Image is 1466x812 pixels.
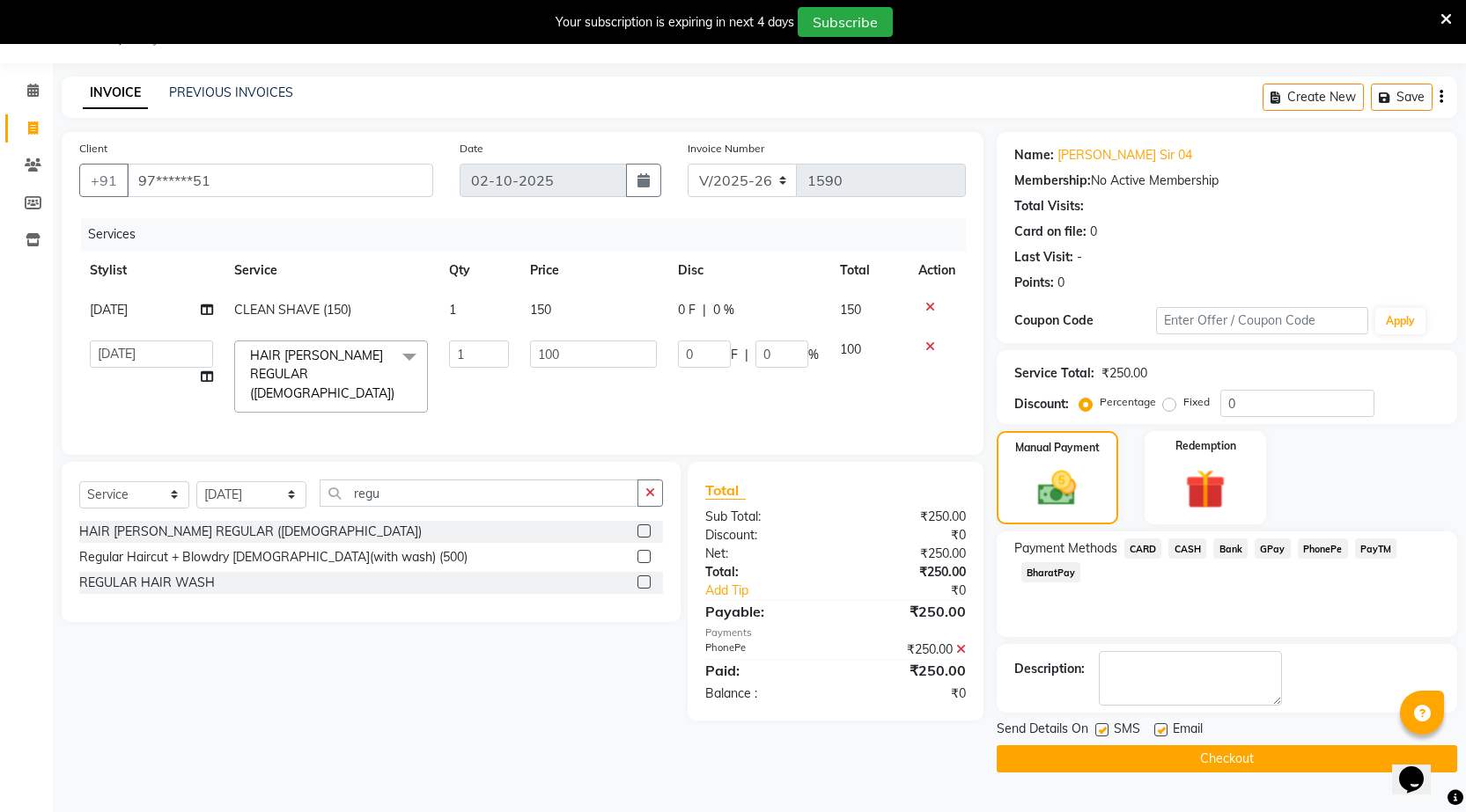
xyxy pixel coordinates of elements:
div: ₹250.00 [836,660,979,681]
span: 0 F [678,301,696,319]
div: 0 [1090,223,1097,241]
div: Membership: [1014,172,1091,190]
span: Bank [1213,538,1248,559]
button: Checkout [997,745,1457,772]
label: Date [460,141,483,157]
div: Name: [1014,146,1054,165]
a: INVOICE [83,77,148,109]
div: REGULAR HAIR WASH [79,574,215,592]
span: BharatPay [1021,562,1081,582]
button: +91 [79,164,129,197]
div: ₹0 [836,684,979,703]
div: Discount: [1014,395,1069,413]
th: Total [829,251,908,290]
div: Card on file: [1014,223,1087,241]
span: Total [705,481,746,500]
span: 150 [530,302,551,318]
div: Discount: [692,526,836,545]
label: Fixed [1183,394,1210,410]
button: Subscribe [798,7,893,37]
div: Net: [692,545,836,563]
div: ₹250.00 [836,640,979,659]
div: Regular Haircut + Blowdry [DEMOGRAPHIC_DATA](with wash) (500) [79,548,468,567]
th: Qty [438,251,519,290]
button: Save [1371,84,1433,111]
div: Services [81,218,979,251]
div: ₹250.00 [836,508,979,526]
label: Redemption [1175,438,1236,454]
span: CASH [1168,538,1206,559]
span: 150 [840,302,861,318]
th: Price [519,251,668,290]
button: Create New [1263,84,1364,111]
th: Action [908,251,966,290]
div: ₹250.00 [1101,364,1147,383]
span: PayTM [1355,538,1397,559]
div: HAIR [PERSON_NAME] REGULAR ([DEMOGRAPHIC_DATA]) [79,523,422,541]
div: Points: [1014,274,1054,292]
span: CARD [1124,538,1162,559]
div: Total: [692,563,836,582]
div: ₹250.00 [836,563,979,582]
div: Description: [1014,660,1085,678]
th: Disc [667,251,829,290]
div: Last Visit: [1014,248,1073,267]
img: _cash.svg [1026,466,1088,510]
div: Total Visits: [1014,197,1084,216]
div: Service Total: [1014,364,1094,383]
div: No Active Membership [1014,172,1440,190]
span: [DATE] [90,302,128,318]
span: CLEAN SHAVE (150) [234,302,351,318]
input: Enter Offer / Coupon Code [1156,307,1369,334]
span: 1 [449,302,456,318]
div: Your subscription is expiring in next 4 days [556,13,794,32]
label: Percentage [1100,394,1156,410]
span: | [703,301,706,319]
span: Send Details On [997,720,1088,742]
div: Sub Total: [692,508,836,526]
span: Payment Methods [1014,539,1117,558]
span: | [745,346,748,364]
div: Balance : [692,684,836,703]
div: Payable: [692,601,836,622]
label: Manual Payment [1015,440,1100,456]
label: Invoice Number [688,141,764,157]
div: ₹250.00 [836,545,979,563]
label: Client [79,141,107,157]
a: PREVIOUS INVOICES [169,84,293,100]
a: x [394,385,402,401]
div: ₹0 [859,582,979,600]
a: [PERSON_NAME] Sir 04 [1057,146,1192,165]
div: ₹250.00 [836,601,979,622]
span: % [808,346,819,364]
span: 100 [840,341,861,357]
input: Search by Name/Mobile/Email/Code [127,164,433,197]
span: F [731,346,738,364]
div: - [1077,248,1082,267]
a: Add Tip [692,582,859,600]
div: 0 [1057,274,1065,292]
span: SMS [1114,720,1140,742]
div: Payments [705,625,966,640]
span: Email [1173,720,1203,742]
span: PhonePe [1298,538,1348,559]
button: Apply [1375,308,1425,334]
div: Paid: [692,660,836,681]
div: ₹0 [836,526,979,545]
th: Stylist [79,251,224,290]
span: 0 % [713,301,734,319]
div: Coupon Code [1014,311,1156,330]
span: HAIR [PERSON_NAME] REGULAR ([DEMOGRAPHIC_DATA]) [250,347,394,401]
th: Service [224,251,438,290]
input: Search or Scan [320,479,638,507]
img: _gift.svg [1173,465,1238,514]
span: GPay [1255,538,1291,559]
div: PhonePe [692,640,836,659]
iframe: chat widget [1392,742,1448,794]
